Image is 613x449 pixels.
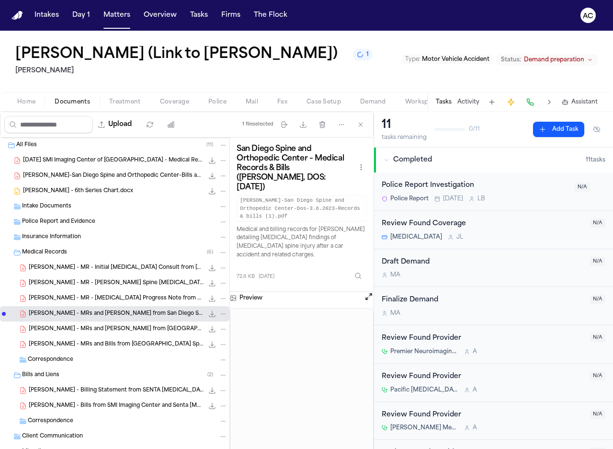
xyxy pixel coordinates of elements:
button: Create Immediate Task [504,95,518,109]
button: Hide completed tasks (⌘⇧H) [588,122,605,137]
h3: Preview [239,294,262,302]
a: Overview [140,7,181,24]
span: [PERSON_NAME]-San Diego Spine and Orthopedic Center-Bills and Records-DOS-02.27.2023.pdf [23,172,204,180]
span: [DATE] [259,273,274,280]
button: Firms [217,7,244,24]
a: Day 1 [68,7,94,24]
span: [MEDICAL_DATA] [390,233,442,241]
span: [PERSON_NAME] - MRs and Bills from [GEOGRAPHIC_DATA] Spine and Orthopedic Center - [DATE] to [DATE] [29,341,204,349]
button: Make a Call [523,95,537,109]
button: Download 2025.03.21 SMI Imaging Center of San Diego - Medical Report CS MRI- Kutsenko.pdf [207,156,217,165]
h2: [PERSON_NAME] [15,65,373,77]
button: Download M. Kutsenko - MRs and Bills from San Diego Spine and Orthopedic Center - 3.4.23 to 3.6.23 [207,340,217,349]
div: Open task: Police Report Investigation [374,173,613,211]
span: Police [208,98,227,106]
button: The Flock [250,7,291,24]
span: Demand preparation [524,56,584,64]
span: Bills and Liens [22,371,59,380]
button: Download M. Kutsenko - Billing Statement from SENTA Neurosurgery - 4.9.25 [207,386,217,395]
span: [PERSON_NAME] - MRs and [PERSON_NAME] from [GEOGRAPHIC_DATA] Spine and Orthopedic Center - [DATE] [29,325,204,334]
span: [PERSON_NAME] - Billing Statement from SENTA [MEDICAL_DATA] - [DATE] [29,387,204,395]
div: Police Report Investigation [382,180,569,191]
span: 1 [366,51,369,58]
div: Finalize Demand [382,295,584,306]
div: Review Found Provider [382,371,584,382]
button: Tasks [186,7,212,24]
button: Open preview [364,292,374,304]
button: Change status from Demand preparation [496,54,598,66]
span: Intake Documents [22,203,71,211]
span: [PERSON_NAME] – 6th Series Chart.docx [23,187,133,196]
span: Documents [55,98,90,106]
div: Review Found Provider [382,410,584,421]
span: M A [390,310,400,317]
h1: [PERSON_NAME] (Link to [PERSON_NAME]) [15,46,338,63]
button: Download M. Kutsenko - Bills from SMI Imaging Center and Senta Neurosurgery - 3.21.25 [207,401,217,411]
span: Workspaces [405,98,442,106]
span: Insurance Information [22,233,81,242]
span: [DATE] SMI Imaging Center of [GEOGRAPHIC_DATA] - Medical Report CS [MEDICAL_DATA]- Kutsenko.pdf [23,157,204,165]
span: ( 2 ) [207,372,213,378]
div: Open task: Draft Demand [374,249,613,288]
button: Download Kutsenko, Mikhail Misha-San Diego Spine and Orthopedic Center-Bills and Records-DOS-02.2... [207,171,217,181]
button: Open preview [364,292,374,301]
span: N/A [575,183,590,192]
span: [PERSON_NAME] - MR - Initial [MEDICAL_DATA] Consult from [GEOGRAPHIC_DATA][MEDICAL_DATA] - [DATE] [29,264,204,272]
button: Download M. Kutsenko - MR - Lumbar Spine MRI Report from SMI Imaging Center - 3.21.25 [207,278,217,288]
span: 72.8 KB [237,273,255,280]
span: Medical Records [22,249,67,257]
span: J L [456,233,463,241]
span: A [473,348,477,356]
div: tasks remaining [382,134,427,141]
button: Download M. Kutsenko - MR - Neurosurgery Progress Note from Senta Neurosurgery - 4.9.25 [207,294,217,303]
div: Review Found Provider [382,333,584,344]
span: ( 11 ) [206,142,213,148]
button: Download M. Kutsenko - MRs and Bills from San Diego Spine and Orthopedic Center - 2.13.23 [207,324,217,334]
span: 0 / 11 [469,126,480,133]
button: Activity [457,98,479,106]
button: Edit Type: Motor Vehicle Accident [402,55,492,64]
div: 11 [382,117,427,133]
span: [PERSON_NAME] - Bills from SMI Imaging Center and Senta [MEDICAL_DATA] - [DATE] [29,402,204,410]
div: Open task: Review Found Provider [374,402,613,440]
div: Open task: Review Found Coverage [374,211,613,249]
span: N/A [590,410,605,419]
span: [PERSON_NAME] - MR - [PERSON_NAME] Spine [MEDICAL_DATA] Report from SMI Imaging Center - [DATE] [29,279,204,288]
span: [DATE] [443,195,463,203]
a: Intakes [31,7,63,24]
div: Open task: Review Found Provider [374,364,613,402]
button: Inspect [350,267,367,285]
span: Pacific [MEDICAL_DATA] & Spine Medical Group [390,386,458,394]
span: N/A [590,219,605,228]
span: [PERSON_NAME] - MR - [MEDICAL_DATA] Progress Note from Senta [MEDICAL_DATA] - [DATE] [29,295,204,303]
button: Tasks [436,98,452,106]
span: Completed [393,155,432,165]
input: Search files [4,116,93,133]
span: [PERSON_NAME] Medical Billing Mgmt Inc [390,424,458,432]
code: [PERSON_NAME]-San Diego Spine and Orthopedic Center-Dos-3.6.2023-Records & bills (1).pdf [237,195,367,222]
span: Correspondence [28,356,73,364]
span: Police Report [390,195,429,203]
p: Medical and billing records for [PERSON_NAME] detailing [MEDICAL_DATA] findings of [MEDICAL_DATA]... [237,226,367,260]
button: Add Task [533,122,584,137]
span: M A [390,271,400,279]
img: Finch Logo [11,11,23,20]
span: Motor Vehicle Accident [422,57,489,62]
div: Open task: Review Found Provider [374,325,613,364]
span: Police Report and Evidence [22,218,95,226]
span: A [473,424,477,432]
button: Assistant [562,98,598,106]
span: Case Setup [306,98,341,106]
span: L B [477,195,485,203]
button: 1 active task [353,49,373,60]
span: Status: [501,56,521,64]
span: A [473,386,477,394]
span: N/A [590,295,605,304]
button: Matters [100,7,134,24]
span: Client Communication [22,433,83,441]
span: N/A [590,371,605,380]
